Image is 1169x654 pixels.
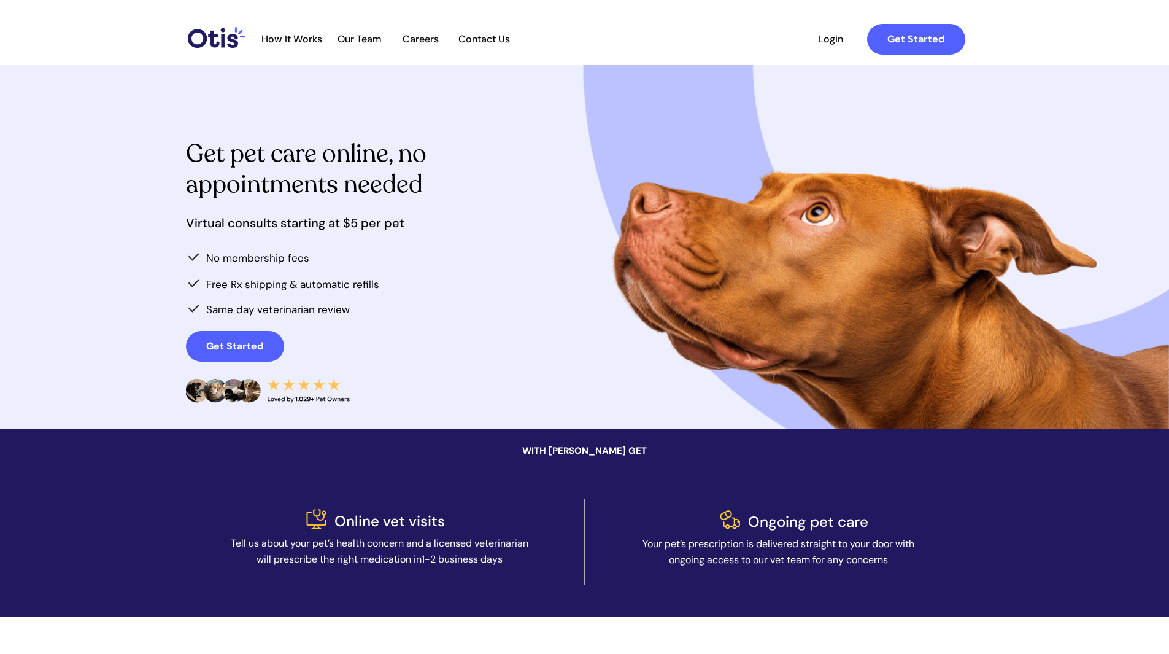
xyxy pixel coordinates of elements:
span: Tell us about your pet’s health concern and a licensed veterinarian will prescribe the right medi... [231,537,528,566]
span: No membership fees [206,251,309,265]
a: How It Works [255,33,328,45]
span: Get pet care online, no appointments needed [186,137,426,201]
span: Login [803,33,859,45]
a: Get Started [186,331,284,362]
a: Contact Us [452,33,517,45]
strong: Get Started [887,33,944,45]
strong: Get Started [206,340,263,352]
span: Your pet’s prescription is delivered straight to your door with ongoing access to our vet team fo... [642,537,914,566]
span: Virtual consults starting at $5 per pet [186,215,404,231]
a: Our Team [330,33,390,45]
a: Get Started [867,24,965,55]
a: Careers [391,33,451,45]
span: WITH [PERSON_NAME] GET [522,445,647,457]
a: Login [803,24,859,55]
span: Free Rx shipping & automatic refills [206,278,379,291]
span: 1-2 business days [422,553,503,566]
span: Online vet visits [334,512,445,531]
span: Ongoing pet care [748,512,868,531]
span: Same day veterinarian review [206,303,350,316]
